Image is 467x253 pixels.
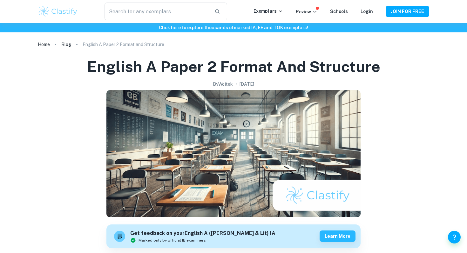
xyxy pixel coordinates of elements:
[38,40,50,49] a: Home
[296,8,317,15] p: Review
[235,81,237,88] p: •
[361,9,373,14] a: Login
[240,81,254,88] h2: [DATE]
[386,6,429,17] button: JOIN FOR FREE
[61,40,71,49] a: Blog
[1,24,466,31] h6: Click here to explore thousands of marked IA, EE and TOK exemplars !
[139,237,206,243] span: Marked only by official IB examiners
[38,5,78,18] img: Clastify logo
[106,224,361,248] a: Get feedback on yourEnglish A ([PERSON_NAME] & Lit) IAMarked only by official IB examinersLearn more
[320,230,355,242] button: Learn more
[106,90,361,217] img: English A Paper 2 Format and Structure cover image
[105,3,209,20] input: Search for any exemplars...
[213,81,233,88] h2: By Wojtek
[130,230,275,237] h6: Get feedback on your English A ([PERSON_NAME] & Lit) IA
[87,57,380,77] h1: English A Paper 2 Format and Structure
[448,231,461,243] button: Help and Feedback
[254,8,283,15] p: Exemplars
[83,41,164,48] p: English A Paper 2 Format and Structure
[330,9,348,14] a: Schools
